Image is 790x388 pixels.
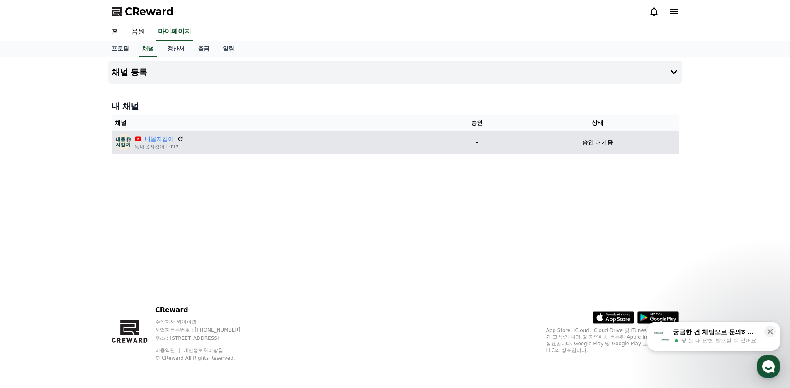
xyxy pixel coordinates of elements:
[156,23,193,41] a: 마이페이지
[516,115,678,131] th: 상태
[546,327,679,354] p: App Store, iCloud, iCloud Drive 및 iTunes Store는 미국과 그 밖의 나라 및 지역에서 등록된 Apple Inc.의 서비스 상표입니다. Goo...
[128,275,138,282] span: 설정
[107,263,159,284] a: 설정
[155,355,256,361] p: © CReward All Rights Reserved.
[191,41,216,57] a: 출금
[112,115,438,131] th: 채널
[216,41,241,57] a: 알림
[139,41,157,57] a: 채널
[183,347,223,353] a: 개인정보처리방침
[145,135,174,143] a: 내몸지킴이
[112,5,174,18] a: CReward
[105,23,125,41] a: 홈
[155,335,256,342] p: 주소 : [STREET_ADDRESS]
[438,115,516,131] th: 승인
[155,327,256,333] p: 사업자등록번호 : [PHONE_NUMBER]
[155,318,256,325] p: 주식회사 와이피랩
[441,138,513,147] p: -
[135,143,184,150] p: @내몸지킴이-l3r1z
[55,263,107,284] a: 대화
[125,23,151,41] a: 음원
[112,68,148,77] h4: 채널 등록
[26,275,31,282] span: 홈
[155,305,256,315] p: CReward
[582,138,613,147] p: 승인 대기중
[160,41,191,57] a: 정산서
[115,134,131,150] img: 내몸지킴이
[112,100,679,112] h4: 내 채널
[105,41,136,57] a: 프로필
[108,61,682,84] button: 채널 등록
[155,347,181,353] a: 이용약관
[76,276,86,282] span: 대화
[125,5,174,18] span: CReward
[2,263,55,284] a: 홈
